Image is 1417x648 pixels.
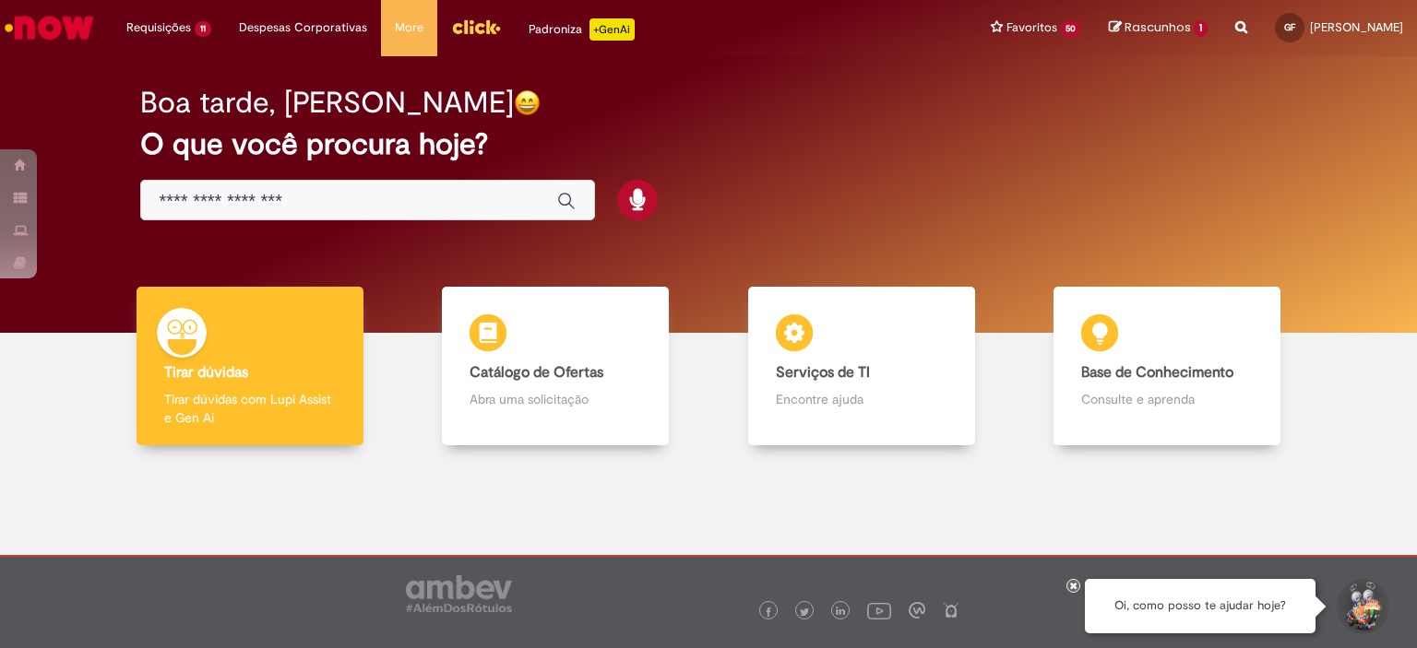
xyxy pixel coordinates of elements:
[239,18,367,37] span: Despesas Corporativas
[164,363,248,382] b: Tirar dúvidas
[1085,579,1316,633] div: Oi, como posso te ajudar hoje?
[776,363,870,382] b: Serviços de TI
[470,390,641,408] p: Abra uma solicitação
[1081,363,1233,382] b: Base de Conhecimento
[1284,21,1295,33] span: GF
[800,607,809,617] img: logo_footer_twitter.png
[403,287,709,446] a: Catálogo de Ofertas Abra uma solicitação
[97,287,403,446] a: Tirar dúvidas Tirar dúvidas com Lupi Assist e Gen Ai
[126,18,191,37] span: Requisições
[1194,20,1208,37] span: 1
[776,390,947,408] p: Encontre ajuda
[1125,18,1191,36] span: Rascunhos
[514,89,541,116] img: happy-face.png
[140,128,1278,160] h2: O que você procura hoje?
[943,602,959,619] img: logo_footer_naosei.png
[589,18,635,41] p: +GenAi
[1006,18,1057,37] span: Favoritos
[909,602,925,619] img: logo_footer_workplace.png
[1310,19,1403,35] span: [PERSON_NAME]
[140,87,514,119] h2: Boa tarde, [PERSON_NAME]
[708,287,1015,446] a: Serviços de TI Encontre ajuda
[1081,390,1253,408] p: Consulte e aprenda
[529,18,635,41] div: Padroniza
[1015,287,1321,446] a: Base de Conhecimento Consulte e aprenda
[470,363,603,382] b: Catálogo de Ofertas
[164,390,336,427] p: Tirar dúvidas com Lupi Assist e Gen Ai
[2,9,97,46] img: ServiceNow
[764,607,773,617] img: logo_footer_facebook.png
[451,13,501,41] img: click_logo_yellow_360x200.png
[1109,19,1208,37] a: Rascunhos
[195,21,211,37] span: 11
[836,607,845,618] img: logo_footer_linkedin.png
[395,18,423,37] span: More
[867,598,891,622] img: logo_footer_youtube.png
[1334,579,1389,634] button: Iniciar Conversa de Suporte
[1061,21,1082,37] span: 50
[406,575,512,612] img: logo_footer_ambev_rotulo_gray.png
